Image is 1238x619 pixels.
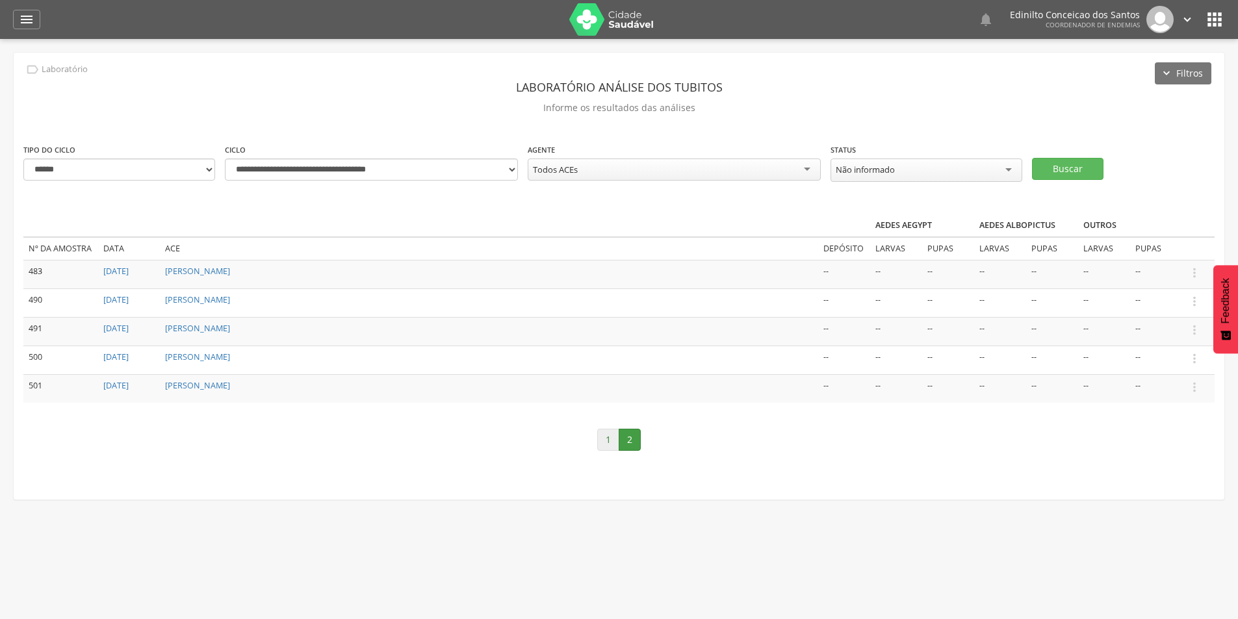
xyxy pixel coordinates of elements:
div: Não informado [836,164,895,175]
span: Coordenador de Endemias [1046,20,1140,29]
td: -- [922,288,974,317]
td: -- [974,288,1026,317]
td: -- [974,374,1026,402]
td: -- [818,317,870,346]
td: -- [1130,260,1182,288]
td: -- [1130,374,1182,402]
td: Nº da amostra [23,237,98,260]
td: -- [1078,374,1130,402]
td: -- [922,374,974,402]
span: Feedback [1220,278,1232,323]
td: Larvas [870,237,922,260]
td: -- [1078,317,1130,346]
td: -- [818,346,870,374]
td: Depósito [818,237,870,260]
i:  [1204,9,1225,30]
a: [PERSON_NAME] [165,380,230,391]
a: [DATE] [103,294,129,305]
td: Larvas [974,237,1026,260]
label: Tipo do ciclo [23,145,75,155]
td: -- [1130,317,1182,346]
a: [PERSON_NAME] [165,266,230,277]
td: Larvas [1078,237,1130,260]
p: Edinilto Conceicao dos Santos [1010,10,1140,19]
td: -- [1026,288,1078,317]
div: Todos ACEs [533,164,578,175]
a: 2 [619,429,641,451]
td: ACE [160,237,818,260]
td: -- [818,288,870,317]
td: Pupas [1130,237,1182,260]
i:  [1187,323,1202,337]
th: Outros [1078,214,1182,237]
td: -- [1130,288,1182,317]
label: Status [831,145,856,155]
td: -- [870,260,922,288]
td: 483 [23,260,98,288]
i:  [19,12,34,27]
td: -- [1078,346,1130,374]
td: -- [1026,317,1078,346]
a: [PERSON_NAME] [165,294,230,305]
td: -- [922,260,974,288]
a: [DATE] [103,323,129,334]
td: -- [974,346,1026,374]
button: Filtros [1155,62,1211,84]
i:  [1187,380,1202,394]
td: -- [1078,288,1130,317]
td: Pupas [922,237,974,260]
td: 490 [23,288,98,317]
i:  [978,12,994,27]
i:  [1180,12,1194,27]
p: Informe os resultados das análises [23,99,1215,117]
th: Aedes aegypt [870,214,974,237]
a: 1 [597,429,619,451]
a:  [978,6,994,33]
td: -- [1130,346,1182,374]
i:  [1187,351,1202,366]
td: -- [818,374,870,402]
a: [DATE] [103,266,129,277]
button: Feedback - Mostrar pesquisa [1213,265,1238,353]
a:  [1180,6,1194,33]
td: -- [922,317,974,346]
td: 501 [23,374,98,402]
td: -- [818,260,870,288]
td: -- [1078,260,1130,288]
td: -- [974,317,1026,346]
a: [PERSON_NAME] [165,351,230,362]
i:  [1187,266,1202,280]
td: Data [98,237,160,260]
td: 491 [23,317,98,346]
header: Laboratório análise dos tubitos [23,75,1215,99]
td: -- [870,317,922,346]
a:  [13,10,40,29]
a: [PERSON_NAME] [165,323,230,334]
td: -- [1026,374,1078,402]
td: -- [870,288,922,317]
i:  [1187,294,1202,309]
label: Ciclo [225,145,246,155]
a: [DATE] [103,380,129,391]
td: 500 [23,346,98,374]
button: Buscar [1032,158,1103,180]
th: Aedes albopictus [974,214,1078,237]
i:  [25,62,40,77]
label: Agente [528,145,555,155]
td: -- [1026,346,1078,374]
p: Laboratório [42,64,88,75]
td: -- [1026,260,1078,288]
td: Pupas [1026,237,1078,260]
td: -- [870,374,922,402]
td: -- [922,346,974,374]
a: [DATE] [103,351,129,362]
td: -- [870,346,922,374]
td: -- [974,260,1026,288]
